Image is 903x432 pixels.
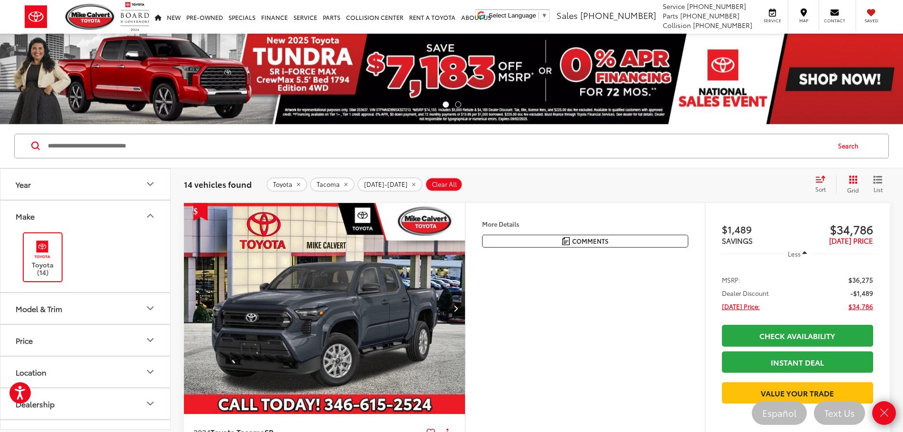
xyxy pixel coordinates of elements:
button: Next image [446,292,465,325]
button: remove 2024-2024 [357,177,422,192]
span: Service [663,1,685,11]
span: Collision [663,20,691,30]
div: Location [16,368,46,377]
div: Dealership [16,399,55,408]
img: Mike Calvert Toyota in Houston, TX) [29,238,55,260]
img: Mike Calvert Toyota [65,4,116,30]
div: Dealership [145,398,156,409]
div: Model & Trim [16,304,62,313]
div: Model & Trim [145,303,156,314]
button: MakeMake [0,201,171,231]
div: Make [145,210,156,221]
button: Model & TrimModel & Trim [0,293,171,324]
h4: More Details [482,221,688,227]
span: [PHONE_NUMBER] [687,1,746,11]
label: Toyota (14) [24,238,62,276]
a: 2024 Toyota Tacoma SR2024 Toyota Tacoma SR2024 Toyota Tacoma SR2024 Toyota Tacoma SR [183,203,466,414]
iframe: Chat window [666,55,903,396]
span: Comments [572,237,609,246]
img: 2024 Toyota Tacoma SR [183,203,466,415]
span: Toyota [273,181,292,188]
div: Price [16,336,33,345]
div: Location [145,366,156,377]
span: Clear All [432,181,457,188]
div: 2024 Toyota Tacoma SR 0 [183,203,466,414]
span: Tacoma [317,181,340,188]
button: LocationLocation [0,357,171,387]
span: Map [793,18,814,24]
span: [PHONE_NUMBER] [680,11,739,20]
span: Get Price Drop Alert [193,203,208,221]
img: Comments [562,237,570,245]
span: [DATE]-[DATE] [364,181,408,188]
button: remove Toyota [266,177,307,192]
button: DealershipDealership [0,388,171,419]
input: Search by Make, Model, or Keyword [47,135,829,157]
span: Contact [824,18,845,24]
div: Year [16,180,31,189]
span: [PHONE_NUMBER] [580,9,656,21]
a: Close [872,401,896,425]
span: ▼ [541,12,547,19]
button: remove Tacoma [310,177,355,192]
span: Select Language [489,12,536,19]
span: ​ [538,12,539,19]
button: YearYear [0,169,171,200]
span: Service [762,18,783,24]
span: 14 vehicles found [184,178,252,190]
span: Parts [663,11,678,20]
button: Comments [482,235,688,248]
button: Clear All [425,177,463,192]
span: [PHONE_NUMBER] [693,20,752,30]
div: Price [145,334,156,346]
div: Make [16,211,35,221]
span: Sales [556,9,578,21]
span: Saved [861,18,882,24]
a: Select Language​ [489,12,547,19]
button: PricePrice [0,325,171,356]
div: Year [145,178,156,190]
